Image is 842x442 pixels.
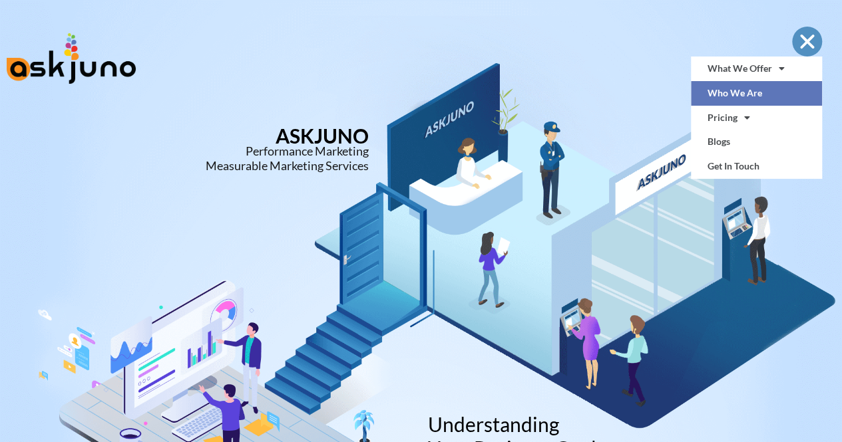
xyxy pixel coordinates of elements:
[792,27,822,56] div: Menu Toggle
[116,144,369,173] div: Performance Marketing Measurable Marketing Services
[691,130,822,154] a: Blogs
[691,56,822,81] a: What We Offer
[691,106,822,130] a: Pricing
[691,154,822,179] a: Get In Touch
[116,124,369,148] h1: ASKJUNO
[691,81,822,106] a: Who We Are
